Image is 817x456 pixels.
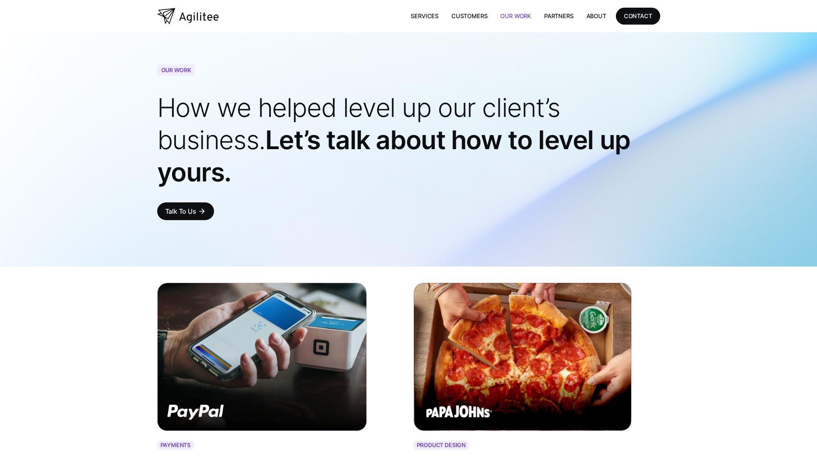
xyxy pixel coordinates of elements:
[616,8,660,24] a: CONTACT
[160,442,191,448] div: PAYMENTS
[157,8,219,24] a: home
[580,8,613,24] a: About
[157,65,195,76] div: OUR WORK
[417,442,466,448] div: PRODUCT DESIGN
[165,206,196,217] div: Talk To Us
[494,8,538,24] a: Our Work
[538,8,580,24] a: Partners
[157,202,214,220] a: Talk To Usarrow_forward
[445,8,494,24] a: Customers
[198,207,206,215] div: arrow_forward
[404,8,445,24] a: Services
[624,11,652,21] div: CONTACT
[157,92,560,155] span: How we helped level up our client’s business.
[157,92,660,188] h1: Let’s talk about how to level up yours.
